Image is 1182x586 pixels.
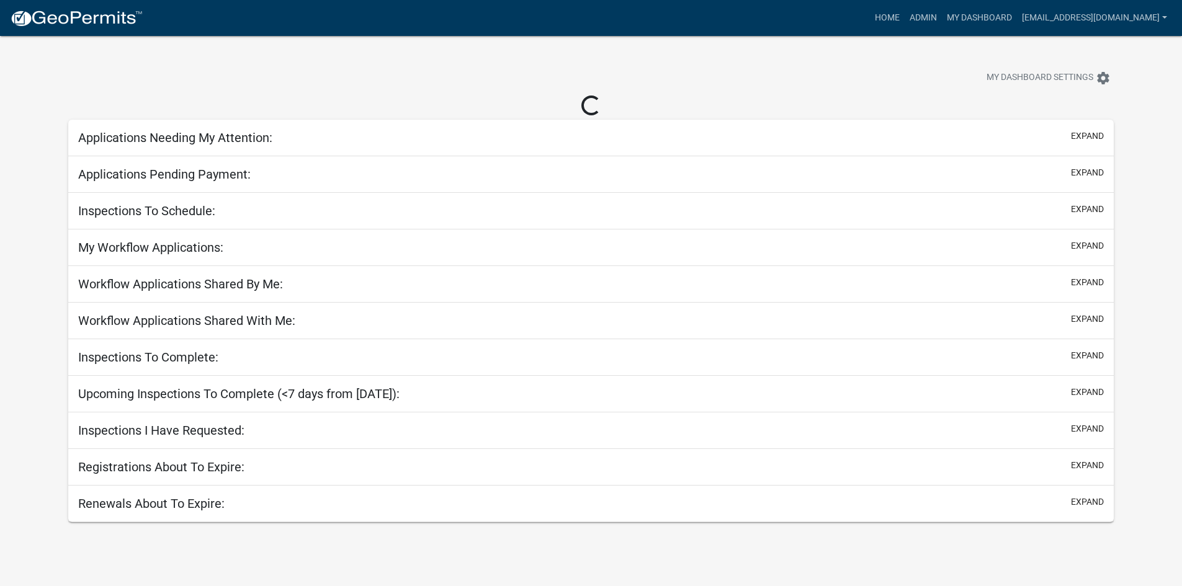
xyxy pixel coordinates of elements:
span: My Dashboard Settings [987,71,1093,86]
h5: Workflow Applications Shared By Me: [78,277,283,291]
button: expand [1071,349,1104,362]
button: expand [1071,386,1104,399]
a: Home [870,6,905,30]
h5: Inspections I Have Requested: [78,423,244,438]
button: My Dashboard Settingssettings [977,66,1121,90]
button: expand [1071,313,1104,326]
a: Admin [905,6,942,30]
button: expand [1071,422,1104,435]
button: expand [1071,459,1104,472]
h5: Registrations About To Expire: [78,459,244,474]
button: expand [1071,495,1104,508]
i: settings [1096,71,1111,86]
h5: Inspections To Schedule: [78,203,215,218]
button: expand [1071,130,1104,143]
button: expand [1071,239,1104,252]
h5: Applications Needing My Attention: [78,130,272,145]
h5: Inspections To Complete: [78,350,218,365]
a: [EMAIL_ADDRESS][DOMAIN_NAME] [1017,6,1172,30]
h5: Renewals About To Expire: [78,496,225,511]
a: My Dashboard [942,6,1017,30]
h5: Upcoming Inspections To Complete (<7 days from [DATE]): [78,386,400,401]
h5: My Workflow Applications: [78,240,223,255]
button: expand [1071,166,1104,179]
button: expand [1071,276,1104,289]
h5: Workflow Applications Shared With Me: [78,313,295,328]
h5: Applications Pending Payment: [78,167,251,182]
button: expand [1071,203,1104,216]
